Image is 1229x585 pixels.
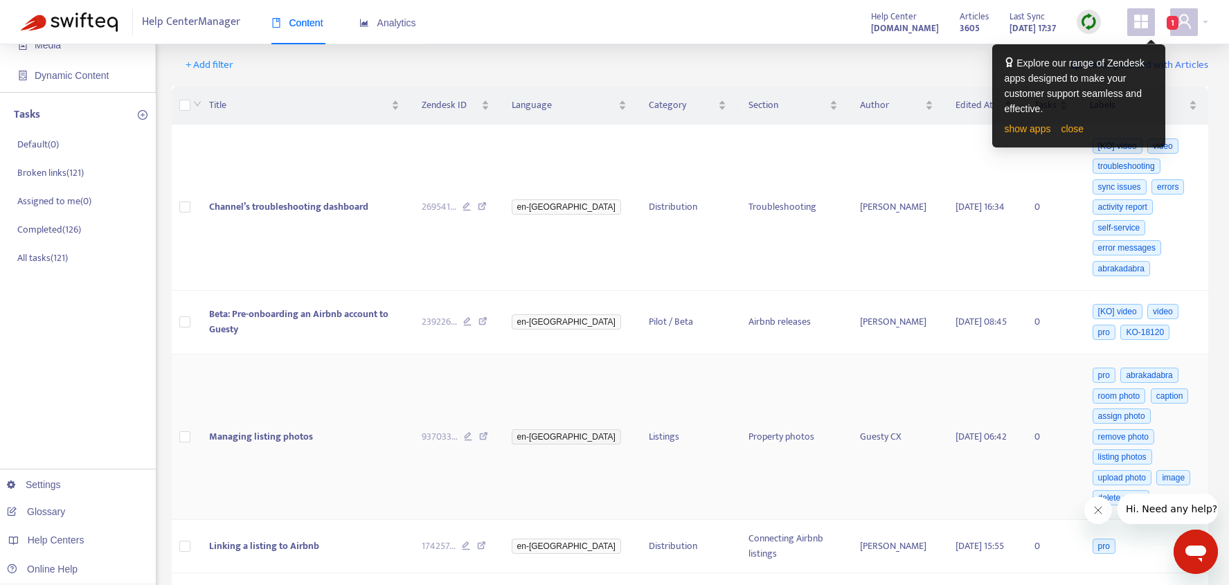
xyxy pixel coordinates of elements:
[422,98,478,113] span: Zendesk ID
[1093,240,1161,255] span: error messages
[849,354,944,521] td: Guesty CX
[1120,368,1178,383] span: abrakadabra
[7,479,61,490] a: Settings
[209,98,388,113] span: Title
[1118,494,1218,524] iframe: Message from company
[18,71,28,80] span: container
[1093,490,1149,505] span: delete photo
[956,199,1005,215] span: [DATE] 16:34
[209,306,388,337] span: Beta: Pre-onboarding an Airbnb account to Guesty
[1023,125,1079,291] td: 0
[501,87,638,125] th: Language
[17,137,59,152] p: Default ( 0 )
[1156,470,1190,485] span: image
[17,165,84,180] p: Broken links ( 121 )
[638,354,738,521] td: Listings
[638,125,738,291] td: Distribution
[1093,408,1151,424] span: assign photo
[871,20,939,36] a: [DOMAIN_NAME]
[956,98,1001,113] span: Edited At
[18,40,28,50] span: file-image
[209,429,313,444] span: Managing listing photos
[422,429,458,444] span: 937033 ...
[737,87,849,125] th: Section
[638,520,738,573] td: Distribution
[638,87,738,125] th: Category
[1093,388,1146,404] span: room photo
[512,98,616,113] span: Language
[1080,13,1097,30] img: sync.dc5367851b00ba804db3.png
[1005,123,1051,134] a: show apps
[1176,13,1192,30] span: user
[198,87,411,125] th: Title
[849,125,944,291] td: [PERSON_NAME]
[7,506,65,517] a: Glossary
[142,9,240,35] span: Help Center Manager
[1093,261,1150,276] span: abrakadabra
[1005,55,1153,116] div: Explore our range of Zendesk apps designed to make your customer support seamless and effective.
[271,17,323,28] span: Content
[1023,354,1079,521] td: 0
[1093,470,1151,485] span: upload photo
[1061,123,1084,134] a: close
[175,54,244,76] button: + Add filter
[1093,159,1160,174] span: troubleshooting
[1093,304,1142,319] span: [KO] video
[35,39,61,51] span: Media
[1133,13,1149,30] span: appstore
[1093,220,1146,235] span: self-service
[871,9,917,24] span: Help Center
[422,539,456,554] span: 174257 ...
[28,534,84,546] span: Help Centers
[1023,291,1079,354] td: 0
[359,17,416,28] span: Analytics
[849,291,944,354] td: [PERSON_NAME]
[209,199,368,215] span: Channel’s troubleshooting dashboard
[1093,325,1115,340] span: pro
[1093,368,1115,383] span: pro
[1010,9,1045,24] span: Last Sync
[17,222,81,237] p: Completed ( 126 )
[17,251,68,265] p: All tasks ( 121 )
[956,538,1004,554] span: [DATE] 15:55
[960,21,980,36] strong: 3605
[960,9,989,24] span: Articles
[1093,429,1154,444] span: remove photo
[512,314,621,330] span: en-[GEOGRAPHIC_DATA]
[956,314,1007,330] span: [DATE] 08:45
[849,87,944,125] th: Author
[14,107,40,123] p: Tasks
[737,291,849,354] td: Airbnb releases
[748,98,827,113] span: Section
[209,538,319,554] span: Linking a listing to Airbnb
[271,18,281,28] span: book
[422,314,457,330] span: 239226 ...
[1147,304,1178,319] span: video
[512,429,621,444] span: en-[GEOGRAPHIC_DATA]
[737,520,849,573] td: Connecting Airbnb listings
[512,199,621,215] span: en-[GEOGRAPHIC_DATA]
[186,57,233,73] span: + Add filter
[1084,496,1112,524] iframe: Close message
[944,87,1023,125] th: Edited At
[638,291,738,354] td: Pilot / Beta
[1174,530,1218,574] iframe: Button to launch messaging window
[1093,449,1152,465] span: listing photos
[1120,325,1169,340] span: KO-18120
[422,199,456,215] span: 269541 ...
[1023,520,1079,573] td: 0
[1151,388,1189,404] span: caption
[956,429,1007,444] span: [DATE] 06:42
[849,520,944,573] td: [PERSON_NAME]
[737,125,849,291] td: Troubleshooting
[1010,21,1056,36] strong: [DATE] 17:37
[1151,179,1184,195] span: errors
[138,110,147,120] span: plus-circle
[737,354,849,521] td: Property photos
[411,87,501,125] th: Zendesk ID
[1093,539,1115,554] span: pro
[21,12,118,32] img: Swifteq
[359,18,369,28] span: area-chart
[649,98,716,113] span: Category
